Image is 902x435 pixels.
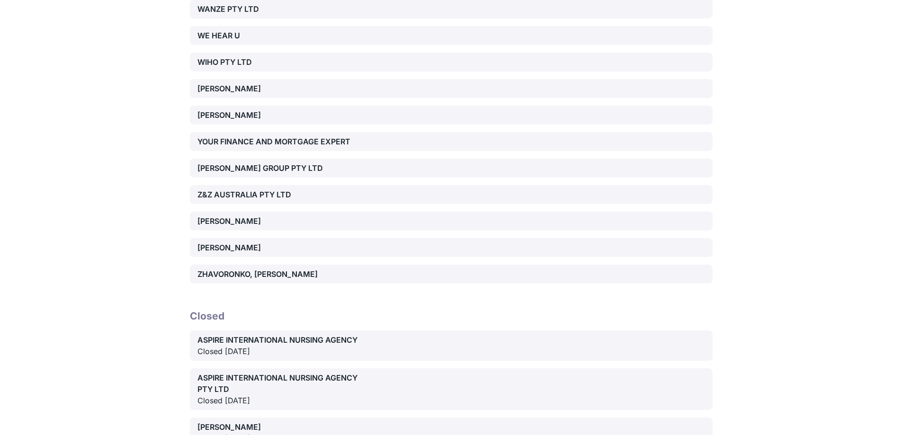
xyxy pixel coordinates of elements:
div: [PERSON_NAME] [197,242,364,253]
div: [PERSON_NAME] [197,83,364,94]
div: [PERSON_NAME] GROUP PTY LTD [197,162,364,174]
div: Closed [DATE] [197,346,705,357]
div: WE HEAR U [197,30,364,41]
a: YOUR FINANCE AND MORTGAGE EXPERT [190,132,713,151]
h2: Closed [190,299,713,322]
a: [PERSON_NAME] [190,79,713,98]
div: YOUR FINANCE AND MORTGAGE EXPERT [197,136,364,147]
div: [PERSON_NAME] [197,421,364,433]
div: Z&Z AUSTRALIA PTY LTD [197,189,364,200]
a: [PERSON_NAME] [190,212,713,231]
div: ZHAVORONKO, [PERSON_NAME] [197,268,364,280]
a: WIHO PTY LTD [190,53,713,71]
div: ASPIRE INTERNATIONAL NURSING AGENCY [197,334,364,346]
div: WANZE PTY LTD [197,3,364,15]
a: [PERSON_NAME] GROUP PTY LTD [190,159,713,178]
a: WE HEAR U [190,26,713,45]
a: ASPIRE INTERNATIONAL NURSING AGENCY PTY LTD Closed [DATE] [190,368,713,410]
a: [PERSON_NAME] [190,106,713,124]
div: ASPIRE INTERNATIONAL NURSING AGENCY PTY LTD [197,372,364,395]
a: Z&Z AUSTRALIA PTY LTD [190,185,713,204]
a: ASPIRE INTERNATIONAL NURSING AGENCY Closed [DATE] [190,330,713,361]
div: [PERSON_NAME] [197,215,364,227]
div: [PERSON_NAME] [197,109,364,121]
a: ZHAVORONKO, [PERSON_NAME] [190,265,713,284]
div: WIHO PTY LTD [197,56,364,68]
a: [PERSON_NAME] [190,238,713,257]
div: Closed [DATE] [197,395,705,406]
